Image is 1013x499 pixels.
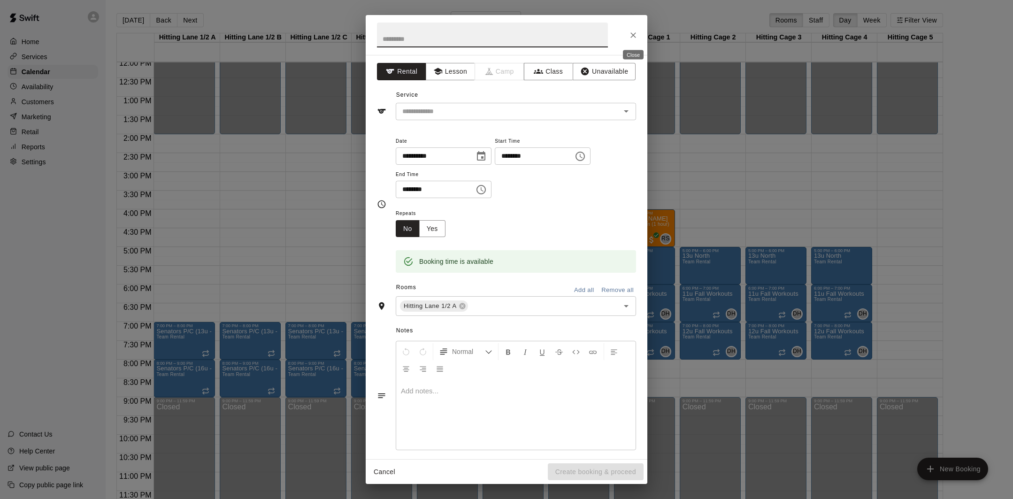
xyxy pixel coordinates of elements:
button: Unavailable [573,63,636,80]
span: Service [396,92,418,98]
div: Booking time is available [419,253,493,270]
span: Notes [396,323,636,338]
span: Date [396,135,491,148]
button: Choose time, selected time is 7:00 PM [472,180,491,199]
button: Close [625,27,642,44]
button: Redo [415,343,431,360]
button: No [396,220,420,238]
span: Normal [452,347,485,356]
button: Class [524,63,573,80]
span: End Time [396,169,491,181]
button: Choose date, selected date is Sep 17, 2025 [472,147,491,166]
button: Add all [569,283,599,298]
button: Center Align [398,360,414,377]
button: Right Align [415,360,431,377]
button: Formatting Options [435,343,496,360]
button: Open [620,105,633,118]
div: Close [623,50,644,60]
button: Choose time, selected time is 6:00 PM [571,147,590,166]
svg: Service [377,107,386,116]
button: Insert Link [585,343,601,360]
button: Format Italics [517,343,533,360]
button: Justify Align [432,360,448,377]
span: Camps can only be created in the Services page [475,63,524,80]
button: Yes [419,220,445,238]
button: Format Underline [534,343,550,360]
button: Open [620,299,633,313]
div: Hitting Lane 1/2 A [400,300,468,312]
span: Rooms [396,284,416,291]
span: Start Time [495,135,591,148]
button: Left Align [606,343,622,360]
button: Rental [377,63,426,80]
svg: Timing [377,200,386,209]
svg: Rooms [377,301,386,311]
button: Remove all [599,283,636,298]
button: Cancel [369,463,399,481]
button: Insert Code [568,343,584,360]
button: Format Bold [500,343,516,360]
span: Hitting Lane 1/2 A [400,301,460,311]
svg: Notes [377,391,386,400]
div: outlined button group [396,220,445,238]
button: Lesson [426,63,475,80]
span: Repeats [396,207,453,220]
button: Format Strikethrough [551,343,567,360]
button: Undo [398,343,414,360]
